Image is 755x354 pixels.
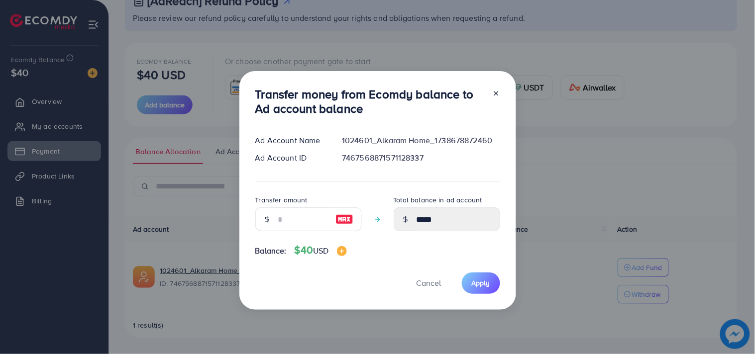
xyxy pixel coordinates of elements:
h4: $40 [295,244,347,257]
label: Total balance in ad account [394,195,482,205]
div: Ad Account Name [247,135,334,146]
button: Cancel [404,272,454,294]
label: Transfer amount [255,195,308,205]
img: image [335,213,353,225]
span: Balance: [255,245,287,257]
span: Cancel [417,277,441,288]
div: 7467568871571128337 [334,152,508,164]
div: Ad Account ID [247,152,334,164]
img: image [337,246,347,256]
span: Apply [472,278,490,288]
span: USD [313,245,328,256]
div: 1024601_Alkaram Home_1738678872460 [334,135,508,146]
h3: Transfer money from Ecomdy balance to Ad account balance [255,87,484,116]
button: Apply [462,272,500,294]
